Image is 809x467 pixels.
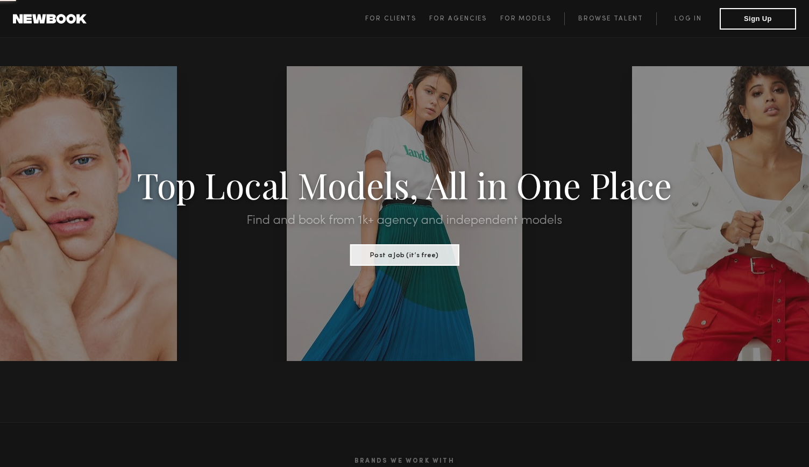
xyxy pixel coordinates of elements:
a: Post a Job (it’s free) [350,248,459,260]
span: For Models [500,16,551,22]
a: For Models [500,12,565,25]
h2: Find and book from 1k+ agency and independent models [61,214,748,227]
button: Sign Up [720,8,796,30]
a: Browse Talent [564,12,656,25]
a: Log in [656,12,720,25]
span: For Clients [365,16,416,22]
h1: Top Local Models, All in One Place [61,168,748,201]
a: For Clients [365,12,429,25]
span: For Agencies [429,16,487,22]
button: Post a Job (it’s free) [350,244,459,266]
a: For Agencies [429,12,500,25]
